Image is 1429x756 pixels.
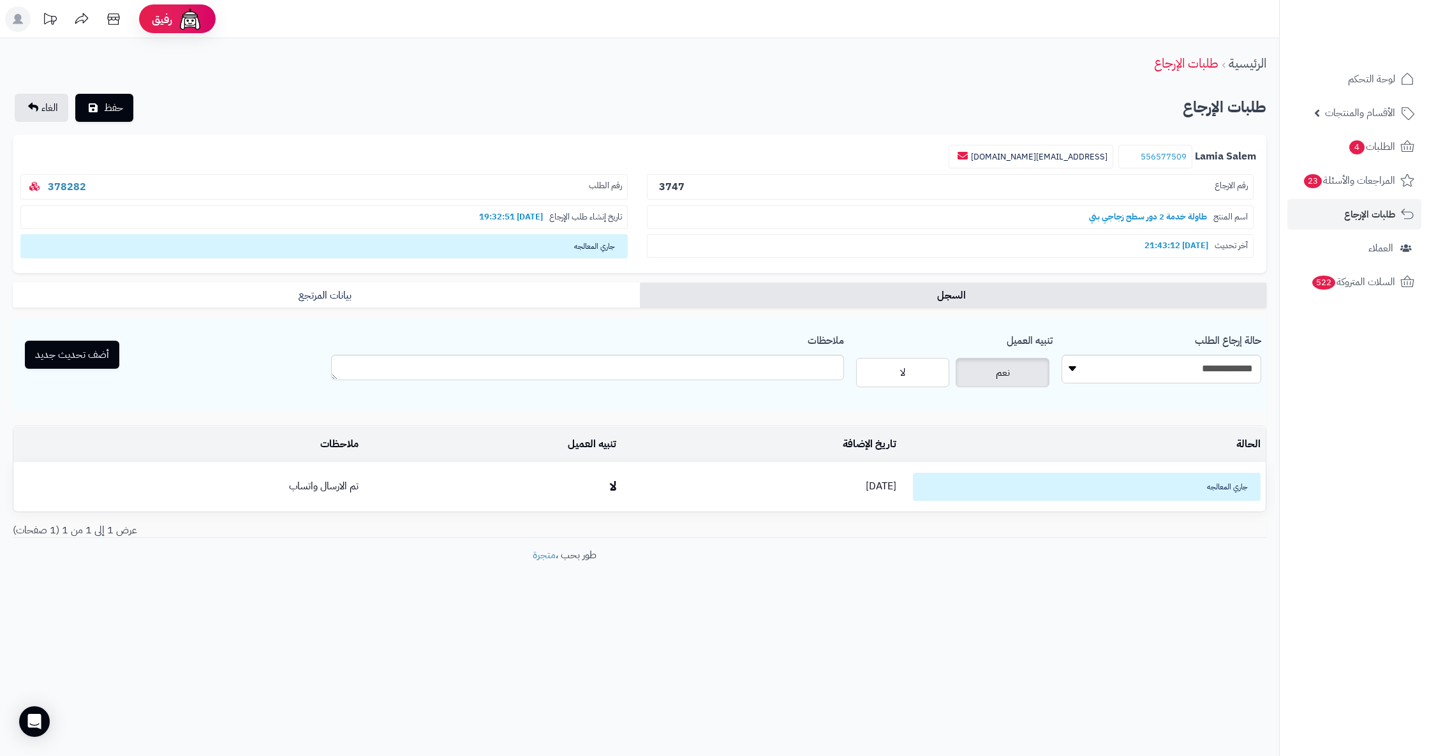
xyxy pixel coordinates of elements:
img: logo-2.png [1342,31,1417,58]
span: حفظ [104,100,123,115]
a: لوحة التحكم [1287,64,1421,94]
span: لا [900,365,905,380]
a: 556577509 [1141,151,1187,163]
button: أضف تحديث جديد [25,341,119,369]
span: جاري المعالجه [20,234,628,258]
button: حفظ [75,94,133,122]
span: تاريخ إنشاء طلب الإرجاع [549,211,622,223]
a: متجرة [533,547,556,563]
label: حالة إرجاع الطلب [1195,328,1261,348]
a: السجل [640,283,1267,308]
span: المراجعات والأسئلة [1303,172,1395,189]
b: لا [610,477,616,496]
b: طاولة خدمة 2 دور سطح زجاجي بني [1083,211,1213,223]
b: [DATE] 19:32:51 [473,211,549,223]
span: آخر تحديث [1215,240,1248,252]
span: رفيق [152,11,172,27]
span: اسم المنتج [1213,211,1248,223]
span: الغاء [41,100,58,115]
span: 23 [1304,174,1322,188]
a: 378282 [48,179,86,195]
h2: طلبات الإرجاع [1183,94,1266,121]
b: Lamia Salem [1195,149,1256,164]
span: 522 [1312,276,1336,290]
span: العملاء [1368,239,1393,257]
td: ملاحظات [13,427,364,462]
a: الطلبات4 [1287,131,1421,162]
a: بيانات المرتجع [13,283,640,308]
td: الحالة [901,427,1266,462]
span: الطلبات [1348,138,1395,156]
a: السلات المتروكة522 [1287,267,1421,297]
span: رقم الارجاع [1215,180,1248,195]
td: تاريخ الإضافة [621,427,901,462]
span: الأقسام والمنتجات [1325,104,1395,122]
span: طلبات الإرجاع [1344,205,1395,223]
label: تنبيه العميل [1007,328,1053,348]
span: جاري المعالجه [913,473,1261,501]
img: ai-face.png [177,6,203,32]
td: تم الارسال واتساب [13,463,364,511]
a: المراجعات والأسئلة23 [1287,165,1421,196]
a: العملاء [1287,233,1421,263]
a: الرئيسية [1229,54,1266,73]
span: نعم [996,365,1010,380]
a: [EMAIL_ADDRESS][DOMAIN_NAME] [971,151,1107,163]
span: رقم الطلب [589,180,622,195]
b: [DATE] 21:43:12 [1138,239,1215,251]
b: 3747 [659,179,685,195]
td: [DATE] [621,463,901,511]
span: 4 [1349,140,1365,154]
a: طلبات الإرجاع [1287,199,1421,230]
div: Open Intercom Messenger [19,706,50,737]
a: الغاء [15,94,68,122]
a: تحديثات المنصة [34,6,66,35]
div: عرض 1 إلى 1 من 1 (1 صفحات) [3,523,640,538]
td: تنبيه العميل [364,427,621,462]
a: طلبات الإرجاع [1154,54,1218,73]
span: لوحة التحكم [1348,70,1395,88]
label: ملاحظات [808,328,844,348]
span: السلات المتروكة [1311,273,1395,291]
